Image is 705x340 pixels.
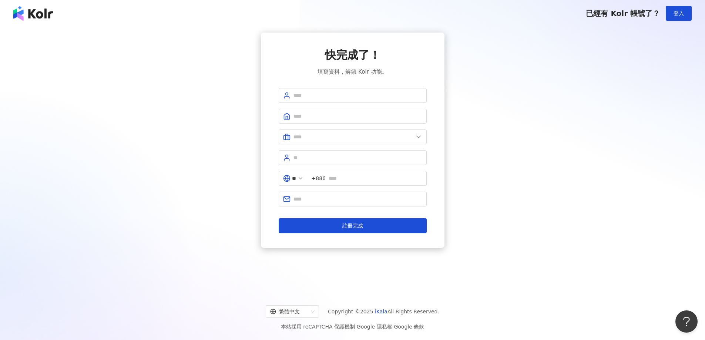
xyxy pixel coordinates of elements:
[586,9,660,18] span: 已經有 Kolr 帳號了？
[279,218,427,233] button: 註冊完成
[281,322,424,331] span: 本站採用 reCAPTCHA 保護機制
[342,223,363,229] span: 註冊完成
[666,6,692,21] button: 登入
[318,67,387,76] span: 填寫資料，解鎖 Kolr 功能。
[394,324,424,330] a: Google 條款
[392,324,394,330] span: |
[13,6,53,21] img: logo
[375,309,387,314] a: iKala
[270,306,308,317] div: 繁體中文
[674,10,684,16] span: 登入
[328,307,439,316] span: Copyright © 2025 All Rights Reserved.
[325,47,380,63] span: 快完成了！
[355,324,357,330] span: |
[675,310,698,333] iframe: Help Scout Beacon - Open
[357,324,392,330] a: Google 隱私權
[312,174,326,182] span: +886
